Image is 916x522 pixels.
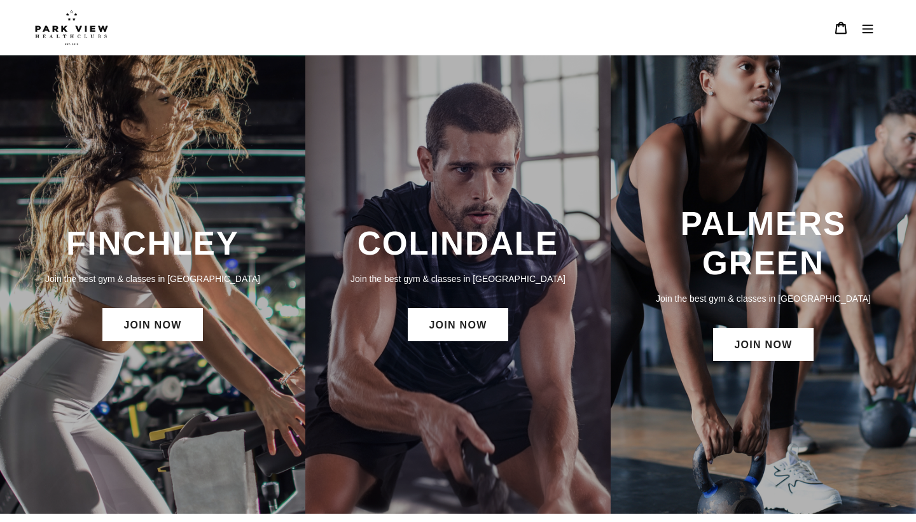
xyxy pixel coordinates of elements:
[623,204,903,283] h3: PALMERS GREEN
[13,224,293,263] h3: FINCHLEY
[13,272,293,286] p: Join the best gym & classes in [GEOGRAPHIC_DATA]
[854,14,881,41] button: Menu
[318,272,598,286] p: Join the best gym & classes in [GEOGRAPHIC_DATA]
[408,308,508,341] a: JOIN NOW: Colindale Membership
[623,292,903,306] p: Join the best gym & classes in [GEOGRAPHIC_DATA]
[35,10,108,45] img: Park view health clubs is a gym near you.
[318,224,598,263] h3: COLINDALE
[102,308,202,341] a: JOIN NOW: Finchley Membership
[713,328,813,361] a: JOIN NOW: Palmers Green Membership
